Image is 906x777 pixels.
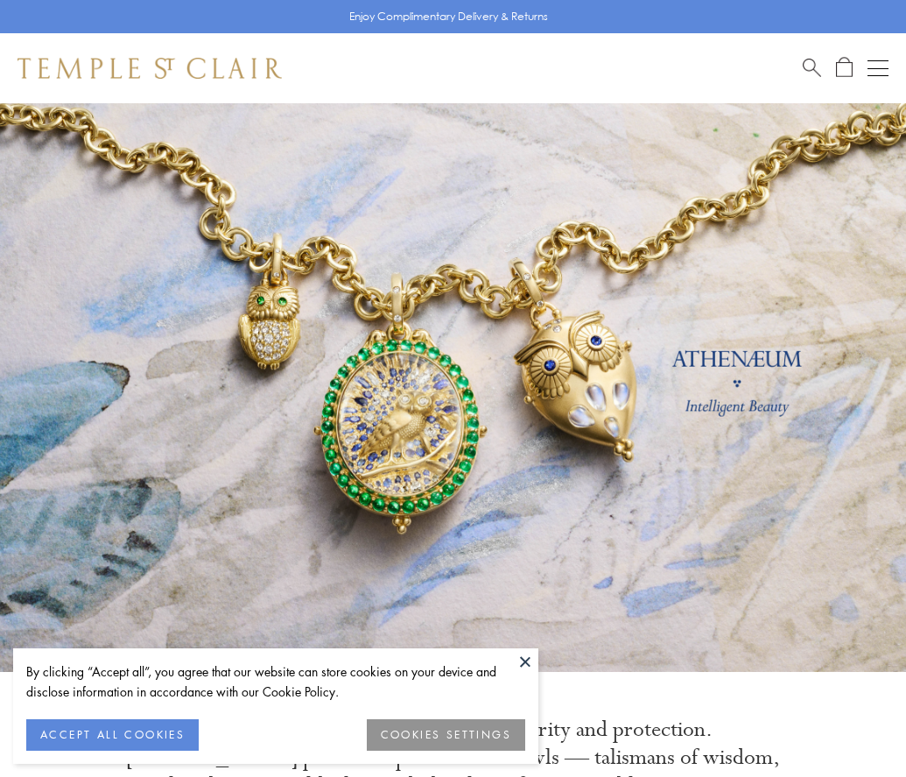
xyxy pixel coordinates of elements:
[26,719,199,751] button: ACCEPT ALL COOKIES
[349,8,548,25] p: Enjoy Complimentary Delivery & Returns
[26,661,525,702] div: By clicking “Accept all”, you agree that our website can store cookies on your device and disclos...
[803,57,821,79] a: Search
[18,58,282,79] img: Temple St. Clair
[836,57,853,79] a: Open Shopping Bag
[367,719,525,751] button: COOKIES SETTINGS
[867,58,888,79] button: Open navigation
